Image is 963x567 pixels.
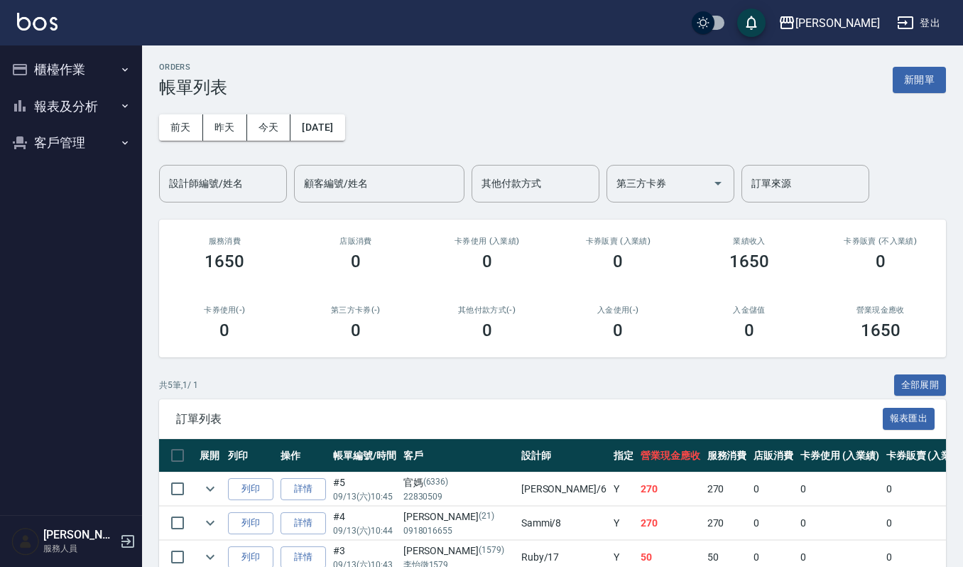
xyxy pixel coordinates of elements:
h2: 入金儲值 [701,306,798,315]
button: 客戶管理 [6,124,136,161]
h2: 卡券販賣 (不入業績) [832,237,929,246]
h3: 0 [876,252,886,271]
td: #5 [330,472,400,506]
button: 櫃檯作業 [6,51,136,88]
h2: 其他付款方式(-) [438,306,535,315]
td: Y [610,472,637,506]
th: 客戶 [400,439,518,472]
p: (6336) [423,475,449,490]
img: Person [11,527,40,556]
div: [PERSON_NAME] [403,544,514,558]
td: 270 [637,472,704,506]
div: 官媽 [403,475,514,490]
p: 0918016655 [403,524,514,537]
img: Logo [17,13,58,31]
button: 全部展開 [894,374,947,396]
h3: 1650 [729,252,769,271]
th: 設計師 [518,439,610,472]
h2: 卡券使用 (入業績) [438,237,535,246]
p: 09/13 (六) 10:44 [333,524,396,537]
td: 270 [704,472,751,506]
h3: 0 [613,252,623,271]
h2: ORDERS [159,63,227,72]
p: 共 5 筆, 1 / 1 [159,379,198,391]
p: (1579) [479,544,504,558]
h3: 帳單列表 [159,77,227,97]
th: 帳單編號/時間 [330,439,400,472]
button: 報表匯出 [883,408,935,430]
button: 列印 [228,512,273,534]
td: 0 [750,507,797,540]
h2: 入金使用(-) [570,306,667,315]
h2: 第三方卡券(-) [308,306,405,315]
button: save [737,9,766,37]
p: 服務人員 [43,542,116,555]
h3: 0 [482,320,492,340]
p: (21) [479,509,494,524]
td: 0 [797,507,883,540]
a: 報表匯出 [883,411,935,425]
a: 新開單 [893,72,946,86]
th: 指定 [610,439,637,472]
h2: 業績收入 [701,237,798,246]
button: expand row [200,478,221,499]
th: 操作 [277,439,330,472]
th: 展開 [196,439,224,472]
th: 列印 [224,439,277,472]
td: [PERSON_NAME] /6 [518,472,610,506]
h2: 卡券販賣 (入業績) [570,237,667,246]
button: 報表及分析 [6,88,136,125]
th: 營業現金應收 [637,439,704,472]
button: 登出 [891,10,946,36]
td: Sammi /8 [518,507,610,540]
h3: 0 [351,320,361,340]
td: 270 [704,507,751,540]
div: [PERSON_NAME] [403,509,514,524]
h3: 1650 [861,320,901,340]
button: 昨天 [203,114,247,141]
h3: 0 [351,252,361,271]
button: [PERSON_NAME] [773,9,886,38]
h5: [PERSON_NAME] [43,528,116,542]
p: 09/13 (六) 10:45 [333,490,396,503]
h3: 0 [219,320,229,340]
p: 22830509 [403,490,514,503]
h2: 卡券使用(-) [176,306,273,315]
span: 訂單列表 [176,412,883,426]
th: 店販消費 [750,439,797,472]
td: 0 [797,472,883,506]
h3: 0 [744,320,754,340]
td: 270 [637,507,704,540]
h3: 服務消費 [176,237,273,246]
th: 服務消費 [704,439,751,472]
button: Open [707,172,729,195]
button: expand row [200,512,221,534]
a: 詳情 [281,478,326,500]
td: Y [610,507,637,540]
a: 詳情 [281,512,326,534]
h3: 0 [613,320,623,340]
h3: 1650 [205,252,244,271]
button: 新開單 [893,67,946,93]
th: 卡券使用 (入業績) [797,439,883,472]
button: 列印 [228,478,273,500]
h2: 店販消費 [308,237,405,246]
button: 今天 [247,114,291,141]
button: [DATE] [290,114,344,141]
button: 前天 [159,114,203,141]
h3: 0 [482,252,492,271]
div: [PERSON_NAME] [795,14,880,32]
h2: 營業現金應收 [832,306,929,315]
td: 0 [750,472,797,506]
td: #4 [330,507,400,540]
